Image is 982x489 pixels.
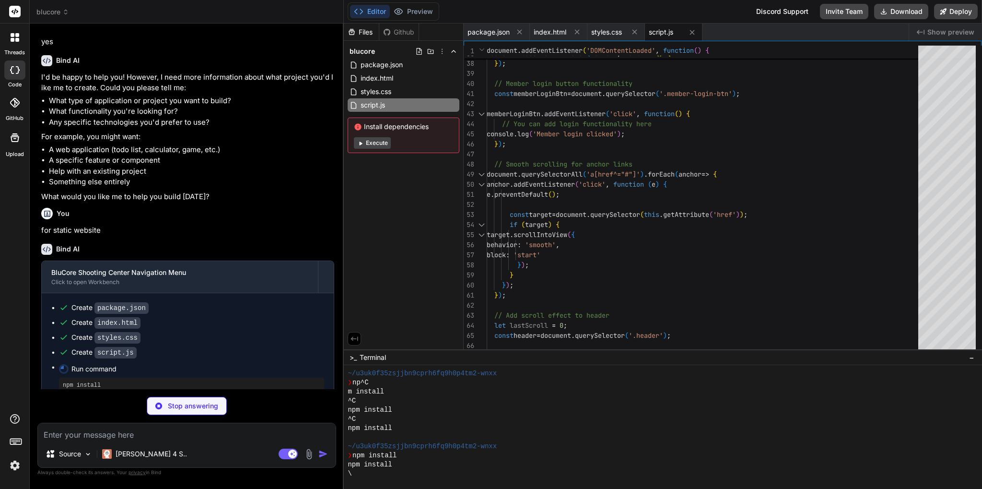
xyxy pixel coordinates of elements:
img: icon [318,449,328,459]
div: Create [71,318,140,328]
span: } [494,291,498,299]
span: ^C [348,396,356,406]
span: anchor [678,170,701,179]
span: scrollIntoView [514,230,567,239]
span: npm install [348,460,392,469]
div: 48 [464,159,474,169]
span: 'click' [609,109,636,118]
span: Terminal [360,353,386,362]
span: const [494,331,514,340]
div: 43 [464,109,474,119]
div: 62 [464,300,474,310]
span: 'Member login clicked' [533,130,617,138]
span: ) [498,291,502,299]
span: . [571,331,575,340]
span: memberLoginBtn [514,89,567,98]
div: 42 [464,99,474,109]
span: { [663,180,667,189]
span: script.js [649,27,673,37]
div: Click to open Workbench [51,278,308,286]
span: . [491,190,494,199]
span: ~/u3uk0f35zsjjbn9cprh6fq9h0p4tm2-wnxx [348,442,497,451]
span: , [556,240,560,249]
div: Github [379,27,419,37]
span: } [510,271,514,279]
span: blucore [350,47,375,56]
div: 65 [464,331,474,341]
div: 66 [464,341,474,351]
span: ( [648,180,652,189]
div: 58 [464,260,474,270]
h6: You [57,209,70,218]
span: // You can add login functionality here [502,119,652,128]
img: Claude 4 Sonnet [102,449,112,459]
span: addEventListener [514,180,575,189]
span: . [517,46,521,55]
span: const [494,89,514,98]
span: . [510,230,514,239]
span: behavior [487,240,517,249]
button: Invite Team [820,4,868,19]
pre: npm install [63,382,320,389]
span: ~/u3uk0f35zsjjbn9cprh6fq9h0p4tm2-wnxx [348,369,497,378]
span: } [517,261,521,269]
span: 'click' [579,180,606,189]
div: 56 [464,240,474,250]
span: , [655,46,659,55]
div: 44 [464,119,474,129]
div: 59 [464,270,474,280]
span: ) [617,130,621,138]
li: Any specific technologies you'd prefer to use? [49,117,334,128]
div: BluCore Shooting Center Navigation Menu [51,268,308,277]
span: 'a[href^="#"]' [586,170,640,179]
span: '.member-login-btn' [659,89,732,98]
button: Download [874,4,928,19]
span: log [517,130,529,138]
div: 54 [464,220,474,230]
span: privacy [129,469,146,475]
div: 50 [464,179,474,190]
span: ) [552,190,556,199]
span: . [644,170,648,179]
div: Create [71,303,149,313]
span: // Smooth scrolling for anchor links [494,160,632,168]
span: ; [502,291,506,299]
div: Click to collapse the range. [475,179,488,190]
div: Files [344,27,379,37]
span: document [556,210,586,219]
span: ) [655,180,659,189]
span: ; [525,261,529,269]
span: . [586,210,590,219]
div: 55 [464,230,474,240]
label: GitHub [6,114,23,122]
span: ) [678,109,682,118]
div: 45 [464,129,474,139]
span: 0 [560,321,563,330]
span: forEach [648,170,675,179]
span: ( [567,230,571,239]
div: 38 [464,59,474,69]
span: { [556,220,560,229]
span: } [494,59,498,68]
span: this [644,210,659,219]
h6: Bind AI [56,244,80,254]
span: ( [640,210,644,219]
span: { [571,230,575,239]
span: ) [506,281,510,289]
span: = [552,210,556,219]
span: ^C [348,415,356,424]
span: ) [740,210,744,219]
p: Always double-check its answers. Your in Bind [37,468,336,477]
label: code [8,81,22,89]
code: index.html [94,317,140,329]
span: . [517,170,521,179]
span: package.json [360,59,404,71]
span: anchor [487,180,510,189]
span: index.html [360,72,394,84]
span: package.json [468,27,510,37]
span: 'smooth' [525,240,556,249]
span: \ [348,469,351,478]
span: ( [583,170,586,179]
span: ; [556,190,560,199]
span: document [571,89,602,98]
